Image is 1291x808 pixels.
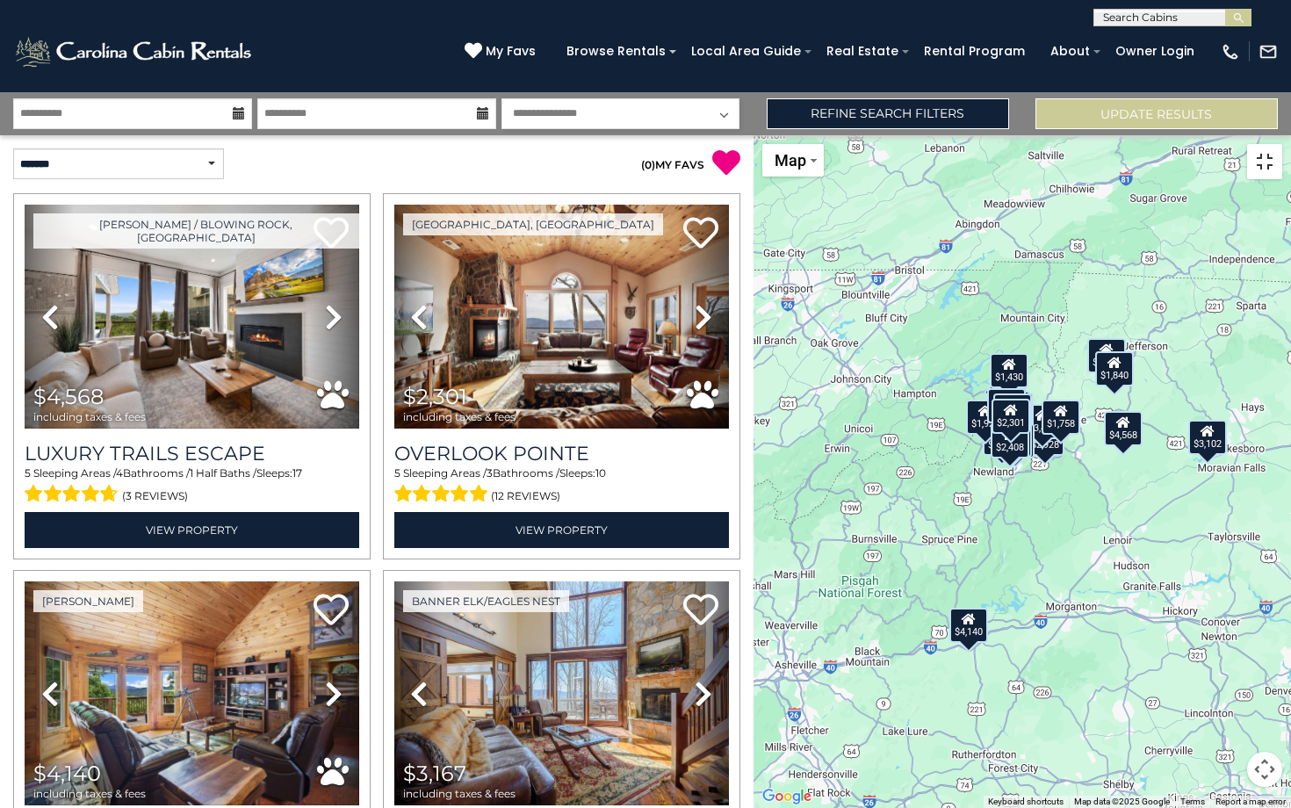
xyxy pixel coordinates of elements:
[1042,400,1080,435] div: $1,758
[33,384,104,409] span: $4,568
[25,442,359,465] a: Luxury Trails Escape
[992,399,1030,434] div: $2,301
[394,442,729,465] a: Overlook Pointe
[25,205,359,429] img: thumbnail_168695581.jpeg
[394,205,729,429] img: thumbnail_163477009.jpeg
[1247,752,1282,787] button: Map camera controls
[1104,411,1143,446] div: $4,568
[25,581,359,805] img: thumbnail_164747674.jpeg
[992,422,1031,458] div: $2,051
[1042,38,1099,65] a: About
[486,42,536,61] span: My Favs
[558,38,674,65] a: Browse Rentals
[25,465,359,508] div: Sleeping Areas / Bathrooms / Sleeps:
[314,592,349,630] a: Add to favorites
[33,590,143,612] a: [PERSON_NAME]
[491,485,560,508] span: (12 reviews)
[292,466,302,480] span: 17
[33,213,359,249] a: [PERSON_NAME] / Blowing Rock, [GEOGRAPHIC_DATA]
[988,796,1064,808] button: Keyboard shortcuts
[403,384,467,409] span: $2,301
[682,38,810,65] a: Local Area Guide
[641,158,655,171] span: ( )
[1259,42,1278,61] img: mail-regular-white.png
[915,38,1034,65] a: Rental Program
[990,353,1028,388] div: $1,430
[949,608,988,643] div: $4,140
[986,388,1025,423] div: $1,713
[465,42,540,61] a: My Favs
[1035,98,1278,129] button: Update Results
[758,785,816,808] img: Google
[1188,420,1227,455] div: $3,102
[1107,38,1203,65] a: Owner Login
[394,466,400,480] span: 5
[758,785,816,808] a: Open this area in Google Maps (opens a new window)
[25,466,31,480] span: 5
[25,512,359,548] a: View Property
[683,592,718,630] a: Add to favorites
[190,466,256,480] span: 1 Half Baths /
[818,38,907,65] a: Real Estate
[762,144,824,177] button: Change map style
[1247,144,1282,179] button: Toggle fullscreen view
[995,393,1034,428] div: $1,548
[641,158,704,171] a: (0)MY FAVS
[1180,797,1205,806] a: Terms (opens in new tab)
[1074,797,1170,806] span: Map data ©2025 Google
[991,423,1029,458] div: $2,408
[983,421,1021,456] div: $2,367
[487,466,493,480] span: 3
[403,411,516,422] span: including taxes & fees
[33,411,146,422] span: including taxes & fees
[767,98,1009,129] a: Refine Search Filters
[33,788,146,799] span: including taxes & fees
[403,590,569,612] a: Banner Elk/Eagles Nest
[394,581,729,805] img: thumbnail_163263053.jpeg
[1221,42,1240,61] img: phone-regular-white.png
[645,158,652,171] span: 0
[775,151,806,170] span: Map
[403,761,466,786] span: $3,167
[683,215,718,253] a: Add to favorites
[966,400,1005,435] div: $1,925
[403,788,516,799] span: including taxes & fees
[116,466,123,480] span: 4
[1215,797,1286,806] a: Report a map error
[13,34,256,69] img: White-1-2.png
[394,465,729,508] div: Sleeping Areas / Bathrooms / Sleeps:
[1094,351,1133,386] div: $1,840
[122,485,188,508] span: (3 reviews)
[595,466,606,480] span: 10
[1086,338,1125,373] div: $1,538
[403,213,663,235] a: [GEOGRAPHIC_DATA], [GEOGRAPHIC_DATA]
[1026,421,1064,456] div: $2,928
[992,393,1031,429] div: $1,388
[394,512,729,548] a: View Property
[33,761,101,786] span: $4,140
